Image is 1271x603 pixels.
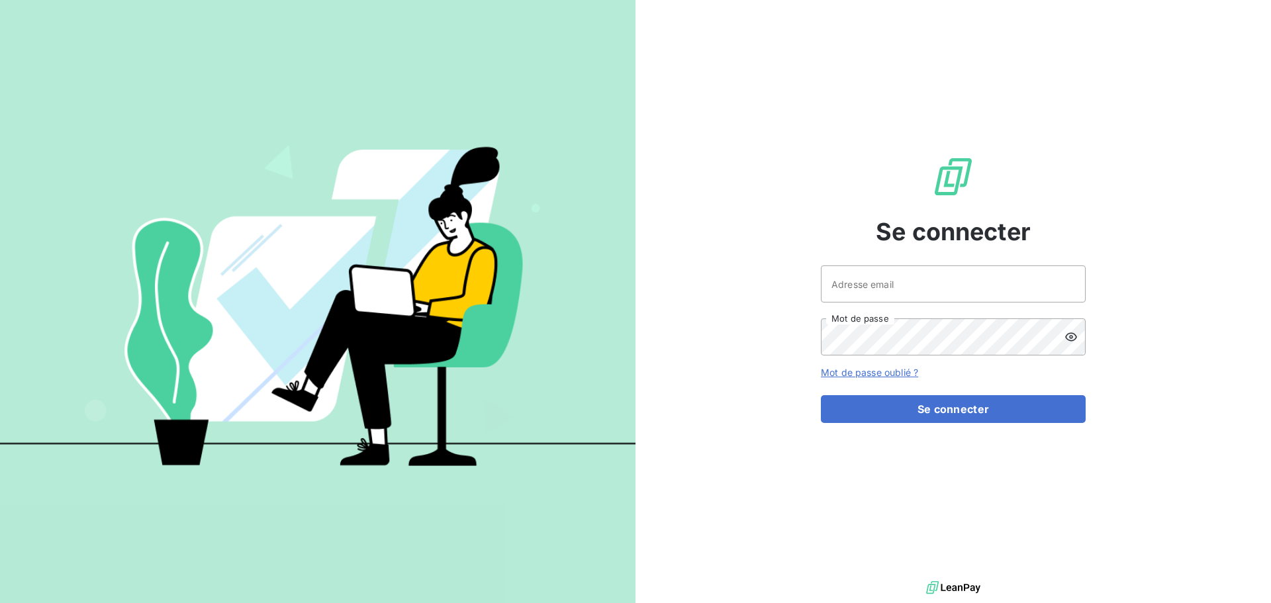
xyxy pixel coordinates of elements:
img: logo [926,578,980,598]
button: Se connecter [821,395,1086,423]
a: Mot de passe oublié ? [821,367,918,378]
span: Se connecter [876,214,1031,250]
input: placeholder [821,265,1086,302]
img: Logo LeanPay [932,156,974,198]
